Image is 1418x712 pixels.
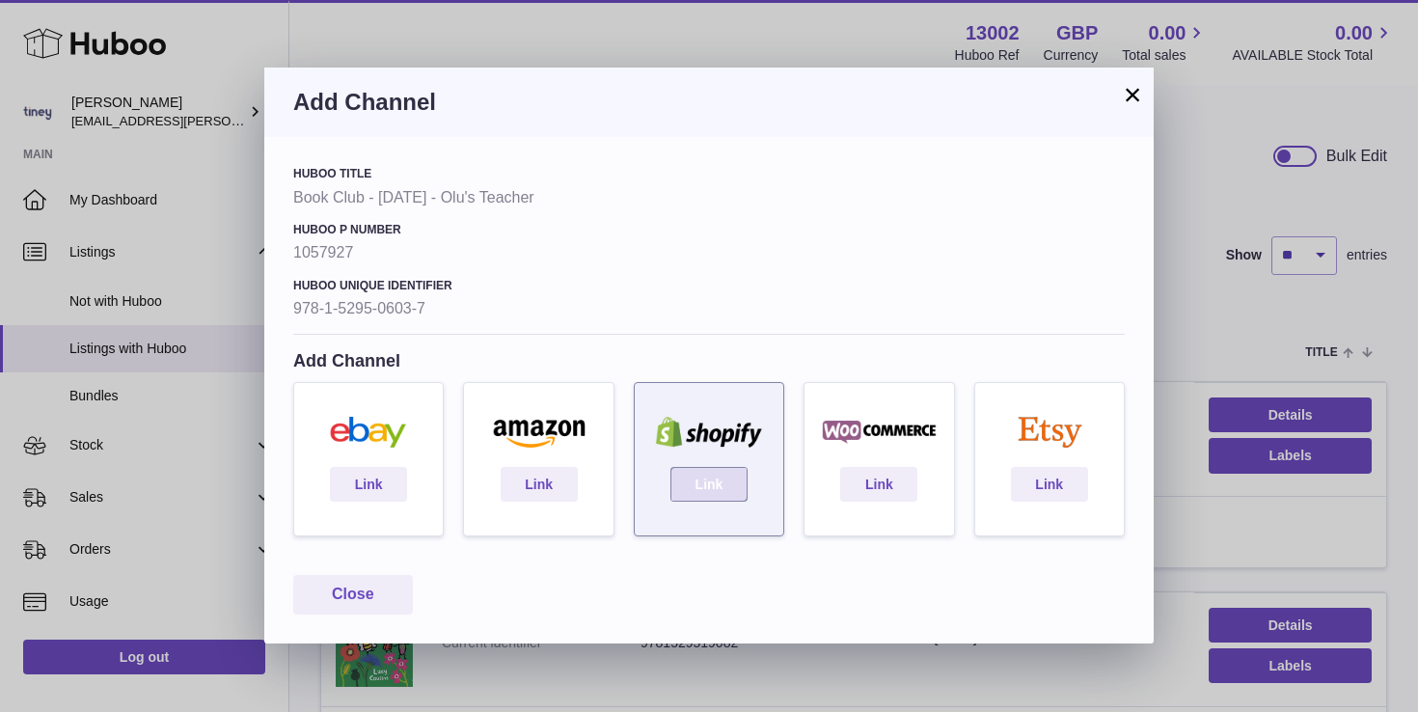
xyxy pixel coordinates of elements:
[304,417,433,448] img: ebay
[293,222,1125,237] h4: Huboo P number
[474,417,603,448] img: amazon
[814,417,943,448] img: woocommerce
[840,467,917,502] a: Link
[330,467,407,502] a: Link
[293,298,1125,319] strong: 978-1-5295-0603-7
[1121,83,1144,106] button: ×
[293,349,1125,372] h4: Add Channel
[293,187,1125,208] strong: Book Club - [DATE] - Olu's Teacher
[644,417,774,448] img: shopify
[293,278,1125,293] h4: Huboo Unique Identifier
[293,242,1125,263] strong: 1057927
[293,166,1125,181] h4: Huboo Title
[501,467,578,502] a: Link
[293,87,1125,118] h3: Add Channel
[670,467,748,502] a: Link
[293,575,413,615] button: Close
[985,417,1114,448] img: etsy
[1011,467,1088,502] a: Link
